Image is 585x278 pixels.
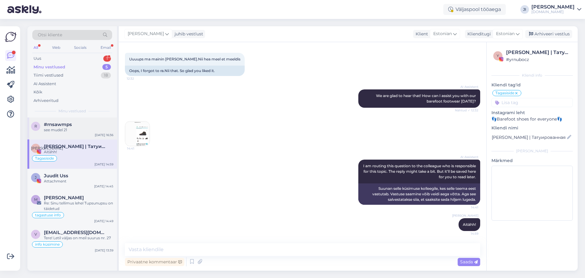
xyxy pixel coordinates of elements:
div: [DATE] 16:36 [95,133,113,137]
div: see mudel 21 [44,127,113,133]
div: All [32,44,39,52]
span: АЛИНА | Татуированная мама, специалист по анализу рисунка [44,144,107,149]
div: Web [51,44,62,52]
span: Tagasiside [35,157,54,160]
span: Uuuups ma mainin [PERSON_NAME].Nii hea meel et meeldis [129,57,240,61]
span: 14:41 [456,205,478,210]
div: Attachment [44,179,113,184]
div: 5 [102,64,111,70]
div: [PERSON_NAME] | Татуированная мама, специалист по анализу рисунка [506,49,571,56]
span: veberit@gmail.com [44,230,107,235]
div: # yrnubocz [506,56,571,63]
span: [PERSON_NAME] [452,213,478,218]
span: Tagasiside [495,91,514,95]
p: Instagrami leht [491,110,573,116]
span: We are glad to hear that! How can I assist you with our barefoot footwear [DATE]? [376,93,477,103]
div: [DATE] 14:59 [94,162,113,167]
div: [DATE] 14:45 [94,184,113,189]
div: Minu vestlused [34,64,65,70]
span: AI Assistent [456,155,478,159]
div: juhib vestlust [172,31,203,37]
p: Kliendi nimi [491,125,573,131]
p: Kliendi tag'id [491,82,573,88]
span: Estonian [433,31,452,37]
div: JI [520,5,529,14]
span: 14:59 [456,231,478,236]
div: AI Assistent [34,81,56,87]
div: Kliendi info [491,73,573,78]
div: Kõik [34,89,42,95]
span: 12:32 [127,76,150,81]
span: Nähtud ✓ 12:32 [455,108,478,113]
div: 1 [103,56,111,62]
input: Lisa nimi [492,134,566,141]
div: Oops, I forgot to ra.Nii that. So glad you liked it. [125,66,245,76]
span: Minu vestlused [58,108,86,114]
span: Marita Haho [44,195,84,200]
div: Aitähh! [44,149,113,155]
div: Uus [34,56,41,62]
div: Arhiveeritud [34,98,58,104]
div: Re: Sinu tellimus lehel Tupsunupsu on täidetud [44,200,113,211]
div: Privaatne kommentaar [125,258,184,266]
img: attachment [125,121,150,146]
span: Juudit Uss [44,173,68,179]
span: #rnsawmps [44,122,72,127]
span: Aitähh! [463,222,476,227]
p: 👣Barefoot shoes for everyone👣 [491,116,573,122]
div: Suunan selle küsimuse kolleegile, kes selle teema eest vastutab. Vastuse saamine võib veidi aega ... [358,183,480,205]
span: r [34,124,37,128]
div: Tere! Letil väljas on meil suurus nr. 27 [44,235,113,241]
div: [DATE] 13:39 [95,248,113,253]
p: Märkmed [491,157,573,164]
div: [DATE] 14:49 [94,219,113,223]
div: Email [99,44,112,52]
span: y [497,53,499,58]
div: Väljaspool tööaega [443,4,506,15]
div: 18 [101,72,111,78]
div: Arhiveeri vestlus [525,30,572,38]
div: [PERSON_NAME] [491,148,573,154]
span: Estonian [496,31,515,37]
span: info küsimine [35,243,60,246]
div: Tiimi vestlused [34,72,63,78]
span: v [34,232,37,236]
img: Askly Logo [5,31,16,43]
span: I am routing this question to the colleague who is responsible for this topic. The reply might ta... [363,164,477,179]
div: [PERSON_NAME] [531,5,575,9]
span: 14:41 [127,146,150,151]
span: Otsi kliente [38,32,62,38]
a: [PERSON_NAME][DOMAIN_NAME] [531,5,581,14]
span: AI Assistent [456,85,478,89]
span: [PERSON_NAME] [31,146,63,150]
span: tagastuse info [35,213,61,217]
span: M [34,197,37,202]
div: Socials [73,44,88,52]
span: J [35,175,37,180]
div: [DOMAIN_NAME] [531,9,575,14]
input: Lisa tag [491,98,573,107]
span: [PERSON_NAME] [128,31,164,37]
div: Klient [413,31,428,37]
div: Klienditugi [465,31,491,37]
span: Saada [460,259,478,265]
